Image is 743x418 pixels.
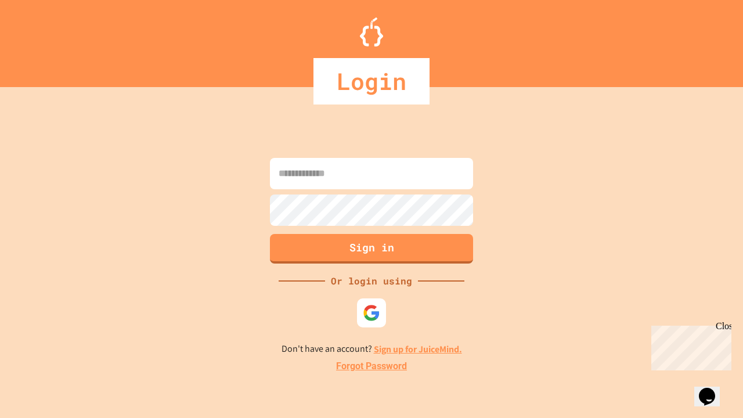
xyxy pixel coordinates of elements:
iframe: chat widget [694,372,731,406]
div: Login [313,58,430,105]
div: Chat with us now!Close [5,5,80,74]
a: Sign up for JuiceMind. [374,343,462,355]
a: Forgot Password [336,359,407,373]
p: Don't have an account? [282,342,462,356]
img: google-icon.svg [363,304,380,322]
iframe: chat widget [647,321,731,370]
button: Sign in [270,234,473,264]
div: Or login using [325,274,418,288]
img: Logo.svg [360,17,383,46]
